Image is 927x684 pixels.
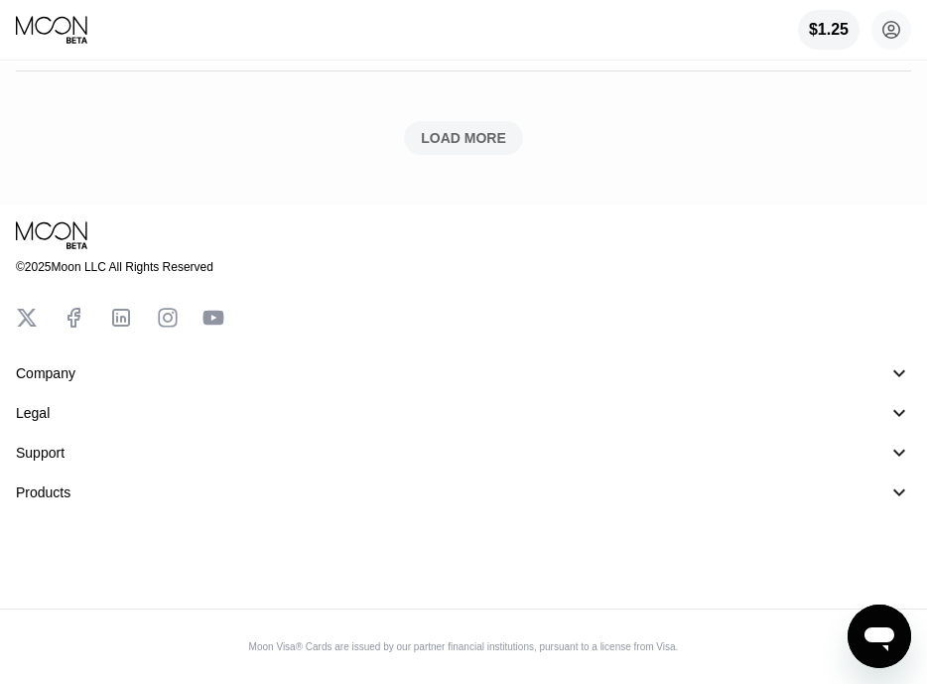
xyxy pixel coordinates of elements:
[887,480,911,504] div: 󰅀
[809,21,849,39] div: $1.25
[16,365,75,381] div: Company
[421,129,506,147] div: LOAD MORE
[233,641,695,652] div: Moon Visa® Cards are issued by our partner financial institutions, pursuant to a license from Visa.
[16,260,911,274] div: © 2025 Moon LLC All Rights Reserved
[16,445,65,461] div: Support
[887,401,911,425] div: 󰅀
[887,361,911,385] div: 󰅀
[16,121,911,155] div: LOAD MORE
[887,441,911,465] div: 󰅀
[798,10,860,50] div: $1.25
[16,405,50,421] div: Legal
[848,605,911,668] iframe: Button to launch messaging window, conversation in progress
[16,484,70,500] div: Products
